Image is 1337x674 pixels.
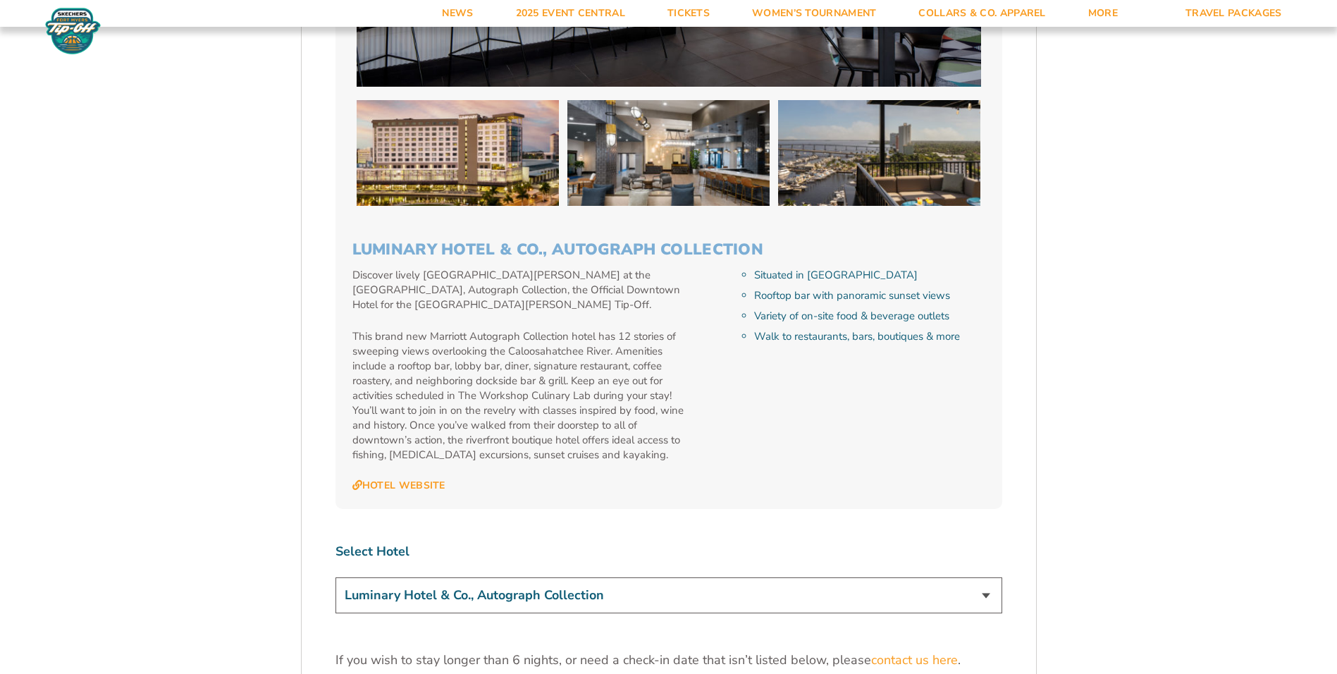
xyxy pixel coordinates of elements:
label: Select Hotel [335,543,1002,560]
h3: Luminary Hotel & Co., Autograph Collection [352,240,985,259]
img: Fort Myers Tip-Off [42,7,104,55]
img: Luminary Hotel & Co., Autograph Collection (2025 BEACH) [567,100,770,206]
a: contact us here [871,651,958,669]
a: Hotel Website [352,479,445,492]
li: Situated in [GEOGRAPHIC_DATA] [754,268,985,283]
img: Luminary Hotel & Co., Autograph Collection (2025 BEACH) [778,100,980,206]
p: This brand new Marriott Autograph Collection hotel has 12 stories of sweeping views overlooking t... [352,329,690,462]
li: Variety of on-site food & beverage outlets [754,309,985,324]
p: If you wish to stay longer than 6 nights, or need a check-in date that isn’t listed below, please . [335,651,1002,669]
li: Walk to restaurants, bars, boutiques & more [754,329,985,344]
img: Luminary Hotel & Co., Autograph Collection (2025 BEACH) [357,100,559,206]
p: Discover lively [GEOGRAPHIC_DATA][PERSON_NAME] at the [GEOGRAPHIC_DATA], Autograph Collection, th... [352,268,690,312]
li: Rooftop bar with panoramic sunset views [754,288,985,303]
